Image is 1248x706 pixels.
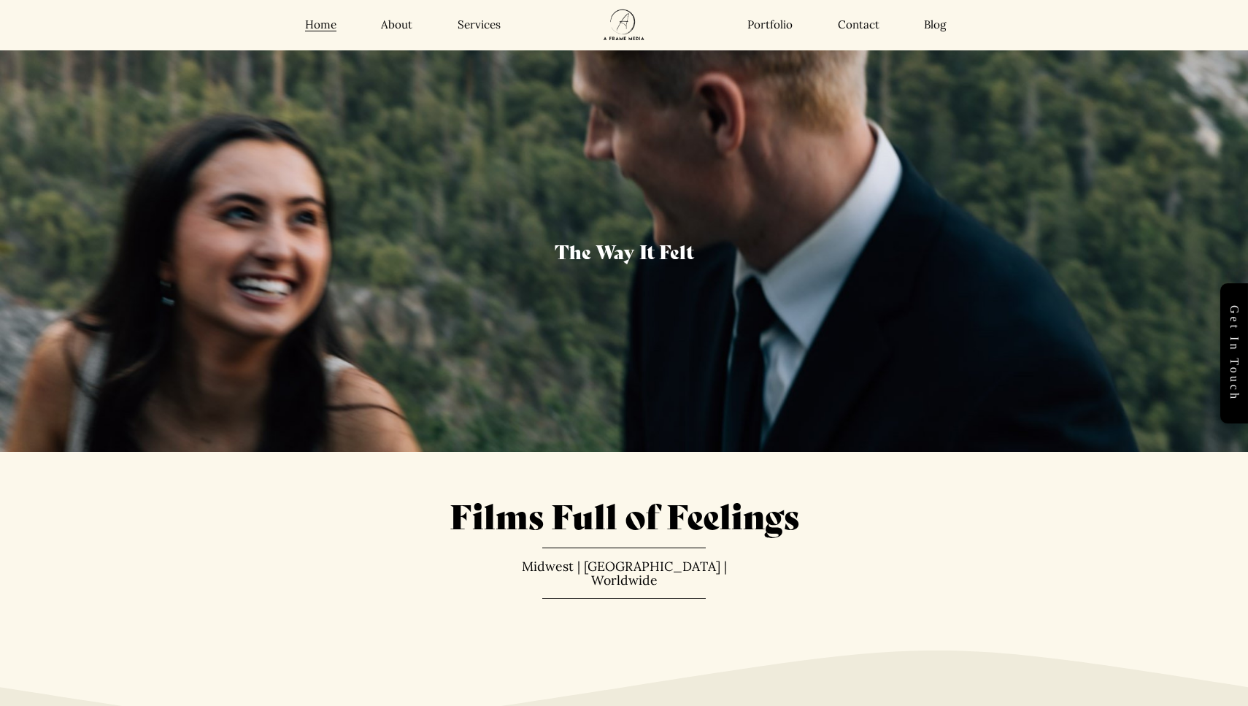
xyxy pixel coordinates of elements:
a: Services [458,18,501,33]
a: Blog [924,18,946,33]
h1: Films Full of Feelings [113,493,1135,537]
p: Midwest | [GEOGRAPHIC_DATA] | Worldwide [499,559,749,588]
a: Portfolio [747,18,793,33]
a: Contact [838,18,879,33]
span: The Way It Felt [555,237,694,264]
a: Get in touch [1220,283,1248,423]
a: About [381,18,412,33]
a: Home [305,18,336,33]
